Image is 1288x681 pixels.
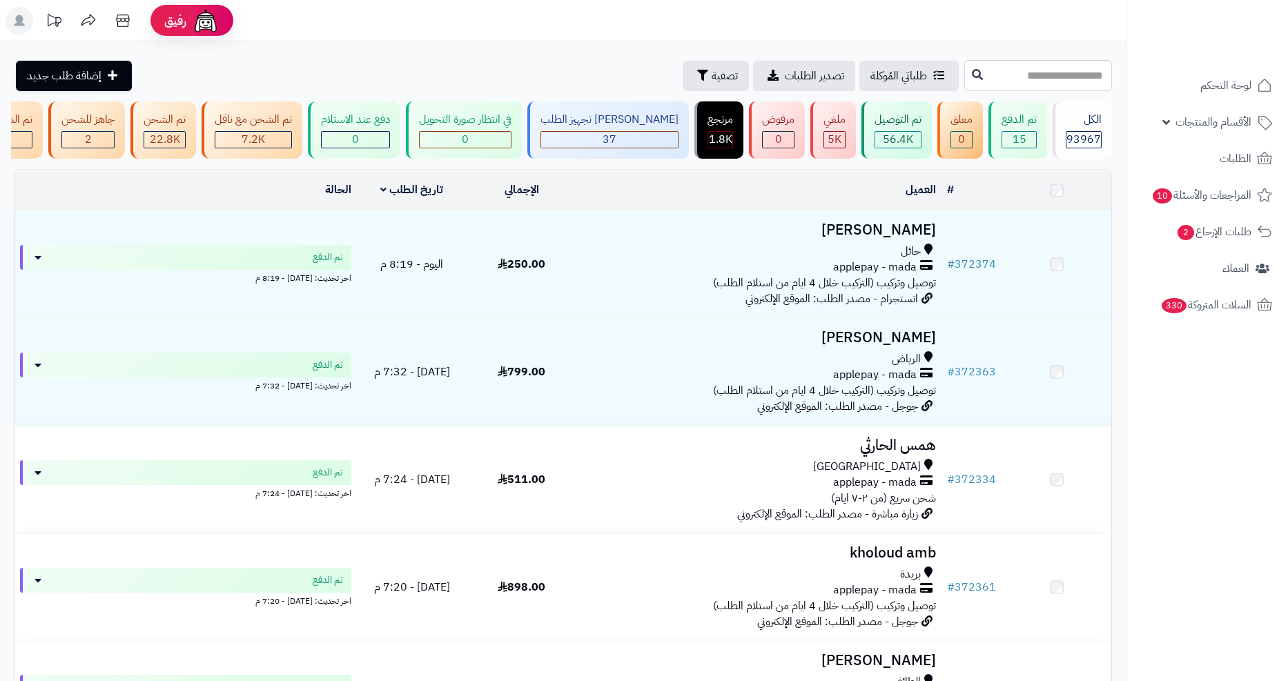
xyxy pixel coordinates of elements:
[582,330,936,346] h3: [PERSON_NAME]
[833,367,917,383] span: applepay - mada
[713,275,936,291] span: توصيل وتركيب (التركيب خلال 4 ايام من استلام الطلب)
[498,364,545,380] span: 799.00
[757,613,918,630] span: جوجل - مصدر الطلب: الموقع الإلكتروني
[947,579,996,595] a: #372361
[403,101,525,159] a: في انتظار صورة التحويل 0
[305,101,403,159] a: دفع عند الاستلام 0
[20,270,351,284] div: اخر تحديث: [DATE] - 8:19 م
[62,132,114,148] div: 2
[374,579,450,595] span: [DATE] - 7:20 م
[61,112,115,128] div: جاهز للشحن
[1050,101,1115,159] a: الكل93967
[20,485,351,500] div: اخر تحديث: [DATE] - 7:24 م
[875,112,921,128] div: تم التوصيل
[737,506,918,522] span: زيارة مباشرة - مصدر الطلب: الموقع الإلكتروني
[1194,37,1275,66] img: logo-2.png
[813,459,921,475] span: [GEOGRAPHIC_DATA]
[199,101,305,159] a: تم الشحن مع ناقل 7.2K
[1220,149,1251,168] span: الطلبات
[1151,186,1251,205] span: المراجعات والأسئلة
[875,132,921,148] div: 56415
[192,7,219,34] img: ai-face.png
[833,259,917,275] span: applepay - mada
[1135,69,1280,102] a: لوحة التحكم
[603,131,616,148] span: 37
[1135,252,1280,285] a: العملاء
[144,132,185,148] div: 22833
[20,593,351,607] div: اخر تحديث: [DATE] - 7:20 م
[541,132,678,148] div: 37
[745,290,918,307] span: انستجرام - مصدر الطلب: الموقع الإلكتروني
[958,131,965,148] span: 0
[462,131,469,148] span: 0
[505,181,539,198] a: الإجمالي
[215,112,292,128] div: تم الشحن مع ناقل
[947,579,955,595] span: #
[870,68,927,84] span: طلباتي المُوكلة
[775,131,782,148] span: 0
[859,101,935,159] a: تم التوصيل 56.4K
[20,377,351,392] div: اخر تحديث: [DATE] - 7:32 م
[763,132,794,148] div: 0
[164,12,186,29] span: رفيق
[128,101,199,159] a: تم الشحن 22.8K
[313,358,343,372] span: تم الدفع
[757,398,918,415] span: جوجل - مصدر الطلب: الموقع الإلكتروني
[935,101,986,159] a: معلق 0
[833,475,917,491] span: applepay - mada
[1178,225,1194,240] span: 2
[380,181,443,198] a: تاريخ الطلب
[419,112,511,128] div: في انتظار صورة التحويل
[746,101,808,159] a: مرفوض 0
[947,364,955,380] span: #
[947,471,955,488] span: #
[828,131,841,148] span: 5K
[708,132,732,148] div: 1801
[46,101,128,159] a: جاهز للشحن 2
[582,545,936,561] h3: kholoud amb
[831,490,936,506] span: شحن سريع (من ٢-٧ ايام)
[582,437,936,453] h3: همس الحارثي
[1222,259,1249,278] span: العملاء
[16,61,132,91] a: إضافة طلب جديد
[824,132,845,148] div: 4954
[950,112,973,128] div: معلق
[947,256,996,273] a: #372374
[321,112,390,128] div: دفع عند الاستلام
[374,471,450,488] span: [DATE] - 7:24 م
[1162,298,1187,313] span: 330
[683,61,749,91] button: تصفية
[1135,288,1280,322] a: السلات المتروكة330
[85,131,92,148] span: 2
[313,573,343,587] span: تم الدفع
[1200,76,1251,95] span: لوحة التحكم
[374,364,450,380] span: [DATE] - 7:32 م
[712,68,738,84] span: تصفية
[150,131,180,148] span: 22.8K
[947,364,996,380] a: #372363
[951,132,972,148] div: 0
[1066,131,1101,148] span: 93967
[1135,179,1280,212] a: المراجعات والأسئلة10
[1175,112,1251,132] span: الأقسام والمنتجات
[708,112,733,128] div: مرتجع
[498,256,545,273] span: 250.00
[713,598,936,614] span: توصيل وتركيب (التركيب خلال 4 ايام من استلام الطلب)
[37,7,71,38] a: تحديثات المنصة
[901,244,921,259] span: حائل
[540,112,679,128] div: [PERSON_NAME] تجهيز الطلب
[823,112,846,128] div: ملغي
[325,181,351,198] a: الحالة
[582,222,936,238] h3: [PERSON_NAME]
[859,61,959,91] a: طلباتي المُوكلة
[1013,131,1026,148] span: 15
[498,579,545,595] span: 898.00
[582,653,936,669] h3: [PERSON_NAME]
[709,131,732,148] span: 1.8K
[525,101,692,159] a: [PERSON_NAME] تجهيز الطلب 37
[947,181,954,198] a: #
[380,256,443,273] span: اليوم - 8:19 م
[1002,132,1036,148] div: 15
[906,181,936,198] a: العميل
[892,351,921,367] span: الرياض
